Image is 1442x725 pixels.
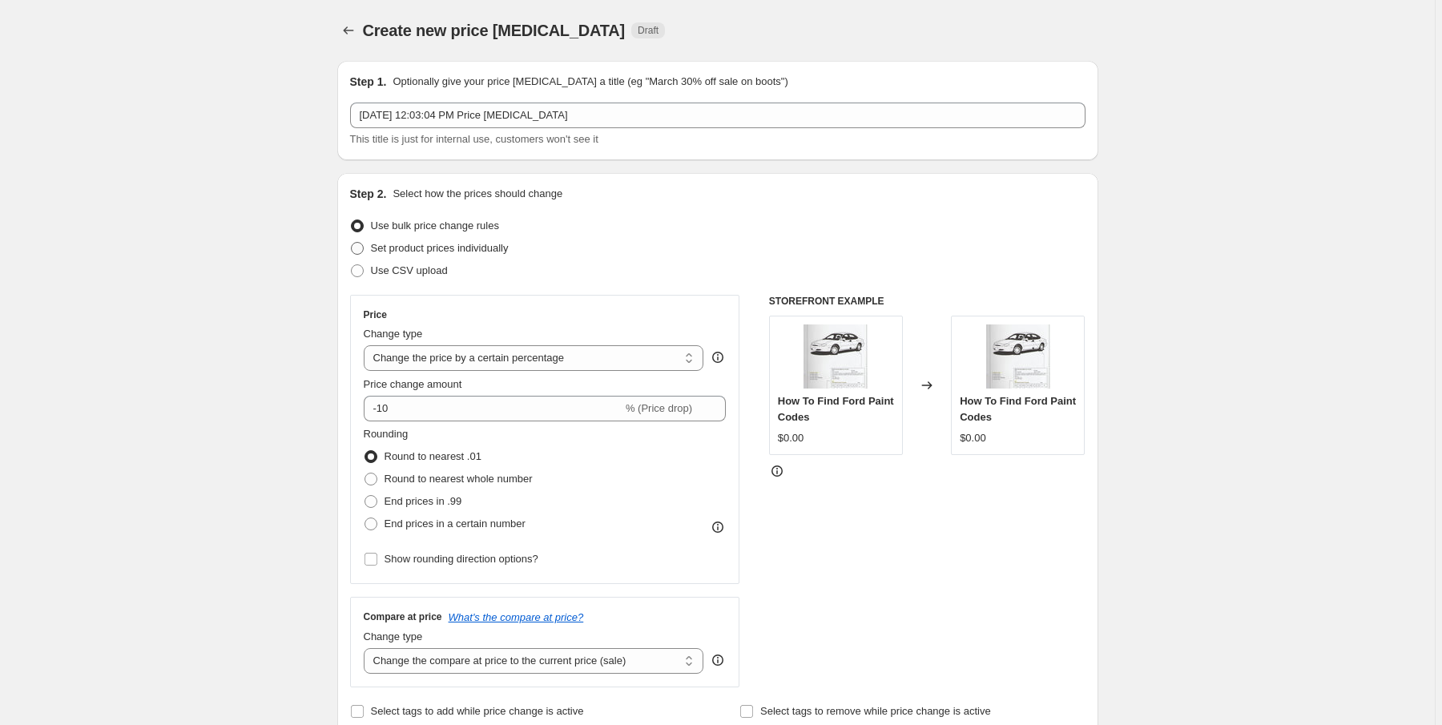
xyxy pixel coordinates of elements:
[769,295,1086,308] h6: STOREFRONT EXAMPLE
[363,22,626,39] span: Create new price [MEDICAL_DATA]
[364,308,387,321] h3: Price
[337,19,360,42] button: Price change jobs
[371,705,584,717] span: Select tags to add while price change is active
[371,220,499,232] span: Use bulk price change rules
[449,611,584,623] button: What's the compare at price?
[364,428,409,440] span: Rounding
[371,264,448,276] span: Use CSV upload
[393,186,562,202] p: Select how the prices should change
[626,402,692,414] span: % (Price drop)
[393,74,787,90] p: Optionally give your price [MEDICAL_DATA] a title (eg "March 30% off sale on boots")
[385,553,538,565] span: Show rounding direction options?
[364,630,423,642] span: Change type
[804,324,868,389] img: 1_20FORD-2_80x.jpg
[385,495,462,507] span: End prices in .99
[960,395,1076,423] span: How To Find Ford Paint Codes
[710,652,726,668] div: help
[364,610,442,623] h3: Compare at price
[778,395,894,423] span: How To Find Ford Paint Codes
[960,430,986,446] div: $0.00
[371,242,509,254] span: Set product prices individually
[350,133,598,145] span: This title is just for internal use, customers won't see it
[385,518,526,530] span: End prices in a certain number
[986,324,1050,389] img: 1_20FORD-2_80x.jpg
[350,186,387,202] h2: Step 2.
[385,473,533,485] span: Round to nearest whole number
[364,396,622,421] input: -15
[350,74,387,90] h2: Step 1.
[638,24,659,37] span: Draft
[710,349,726,365] div: help
[778,430,804,446] div: $0.00
[760,705,991,717] span: Select tags to remove while price change is active
[364,378,462,390] span: Price change amount
[364,328,423,340] span: Change type
[350,103,1086,128] input: 30% off holiday sale
[385,450,481,462] span: Round to nearest .01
